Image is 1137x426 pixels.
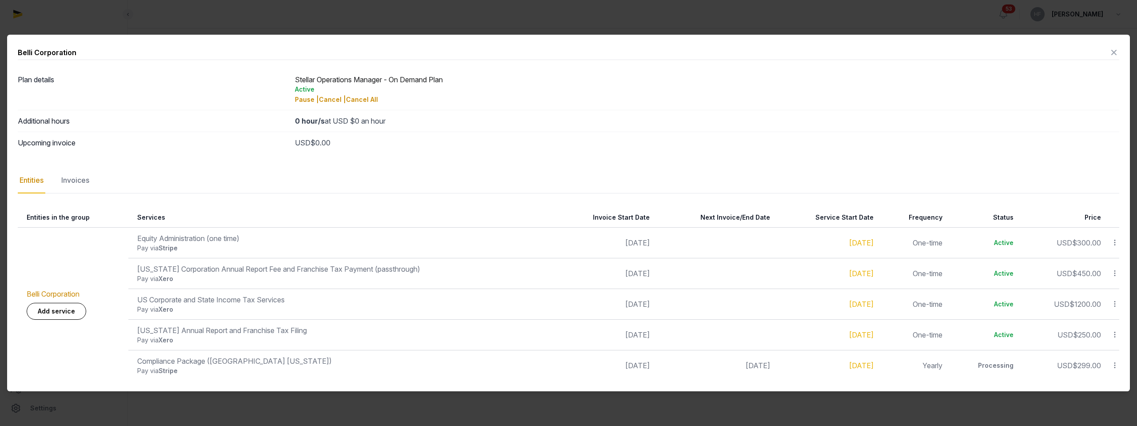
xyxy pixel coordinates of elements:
[1057,238,1072,247] span: USD
[295,96,319,103] span: Pause |
[137,294,548,305] div: US Corporate and State Income Tax Services
[18,168,1119,193] nav: Tabs
[1073,361,1101,370] span: $299.00
[128,208,553,228] th: Services
[1057,269,1072,278] span: USD
[879,320,948,350] td: One-time
[137,356,548,366] div: Compliance Package ([GEOGRAPHIC_DATA] [US_STATE])
[137,233,548,244] div: Equity Administration (one time)
[849,300,874,309] a: [DATE]
[879,228,948,258] td: One-time
[746,361,770,370] span: [DATE]
[957,300,1014,309] div: Active
[1069,300,1101,309] span: $1200.00
[18,168,45,193] div: Entities
[137,305,548,314] div: Pay via
[27,303,86,320] a: Add service
[159,275,173,282] span: Xero
[1019,208,1106,228] th: Price
[18,116,288,126] dt: Additional hours
[879,258,948,289] td: One-time
[27,289,80,298] a: Belli Corporation
[18,74,288,104] dt: Plan details
[295,85,1119,94] div: Active
[346,96,378,103] span: Cancel All
[1073,330,1101,339] span: $250.00
[159,367,178,374] span: Stripe
[137,274,548,283] div: Pay via
[18,47,76,58] div: Belli Corporation
[1057,361,1073,370] span: USD
[849,238,874,247] a: [DATE]
[553,258,655,289] td: [DATE]
[310,138,330,147] span: $0.00
[948,208,1019,228] th: Status
[879,350,948,381] td: Yearly
[18,208,128,228] th: Entities in the group
[957,269,1014,278] div: Active
[159,244,178,252] span: Stripe
[295,116,1119,126] div: at USD $0 an hour
[849,361,874,370] a: [DATE]
[295,138,310,147] span: USD
[137,264,548,274] div: [US_STATE] Corporation Annual Report Fee and Franchise Tax Payment (passthrough)
[957,361,1014,370] div: Processing
[879,208,948,228] th: Frequency
[319,96,346,103] span: Cancel |
[137,244,548,253] div: Pay via
[1054,300,1069,309] span: USD
[849,269,874,278] a: [DATE]
[1072,269,1101,278] span: $450.00
[553,289,655,320] td: [DATE]
[775,208,879,228] th: Service Start Date
[957,238,1014,247] div: Active
[553,350,655,381] td: [DATE]
[159,336,173,344] span: Xero
[553,320,655,350] td: [DATE]
[159,305,173,313] span: Xero
[553,228,655,258] td: [DATE]
[295,74,1119,104] div: Stellar Operations Manager - On Demand Plan
[137,366,548,375] div: Pay via
[849,330,874,339] a: [DATE]
[1072,238,1101,247] span: $300.00
[957,330,1014,339] div: Active
[18,137,288,148] dt: Upcoming invoice
[60,168,91,193] div: Invoices
[295,117,325,125] strong: 0 hour/s
[553,208,655,228] th: Invoice Start Date
[655,208,775,228] th: Next Invoice/End Date
[1057,330,1073,339] span: USD
[137,325,548,336] div: [US_STATE] Annual Report and Franchise Tax Filing
[137,336,548,345] div: Pay via
[879,289,948,320] td: One-time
